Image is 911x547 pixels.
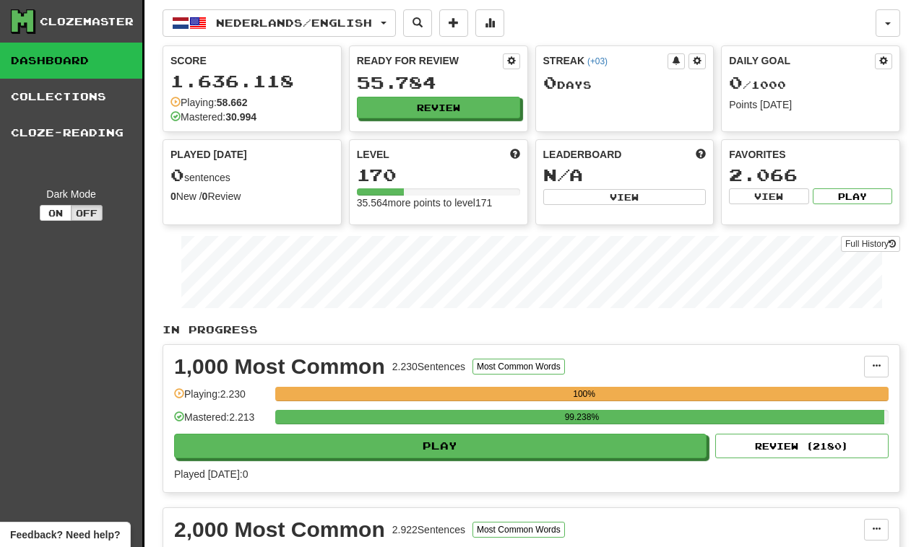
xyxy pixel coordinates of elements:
a: Full History [841,236,900,252]
div: 2,000 Most Common [174,519,385,541]
button: Add sentence to collection [439,9,468,37]
span: 0 [170,165,184,185]
div: 1.636.118 [170,72,334,90]
span: Played [DATE]: 0 [174,468,248,480]
div: Day s [543,74,707,92]
div: Mastered: [170,110,256,124]
span: Nederlands / English [216,17,372,29]
strong: 0 [202,191,208,202]
button: Off [71,205,103,221]
span: Leaderboard [543,147,622,162]
div: 2.922 Sentences [392,522,465,537]
div: Clozemaster [40,14,134,29]
div: Dark Mode [11,187,131,201]
button: More stats [475,9,504,37]
div: 2.066 [729,166,892,184]
button: View [729,188,808,204]
div: Points [DATE] [729,97,892,112]
button: Nederlands/English [163,9,396,37]
button: On [40,205,72,221]
div: sentences [170,166,334,185]
span: 0 [543,72,557,92]
div: 35.564 more points to level 171 [357,196,520,210]
span: N/A [543,165,583,185]
button: Most Common Words [472,359,565,375]
button: Review [357,97,520,118]
p: In Progress [163,323,900,337]
strong: 30.994 [225,111,256,123]
button: Review (2180) [715,434,889,458]
strong: 58.662 [217,97,248,108]
button: Play [813,188,892,204]
div: 2.230 Sentences [392,359,465,374]
a: (+03) [587,56,608,66]
div: Streak [543,53,668,68]
div: 100% [280,387,889,401]
span: / 1000 [729,79,786,91]
div: Mastered: 2.213 [174,410,268,434]
span: Score more points to level up [510,147,520,162]
span: This week in points, UTC [696,147,706,162]
div: Favorites [729,147,892,162]
strong: 0 [170,191,176,202]
button: Search sentences [403,9,432,37]
span: 0 [729,72,743,92]
button: View [543,189,707,205]
div: New / Review [170,189,334,204]
span: Open feedback widget [10,528,120,542]
button: Play [174,434,707,458]
div: 55.784 [357,74,520,92]
span: Played [DATE] [170,147,247,162]
div: 99.238% [280,410,884,424]
span: Level [357,147,389,162]
div: Ready for Review [357,53,503,68]
div: 1,000 Most Common [174,356,385,377]
button: Most Common Words [472,522,565,538]
div: Score [170,53,334,68]
div: Playing: [170,95,248,110]
div: Daily Goal [729,53,875,69]
div: Playing: 2.230 [174,387,268,411]
div: 170 [357,166,520,184]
